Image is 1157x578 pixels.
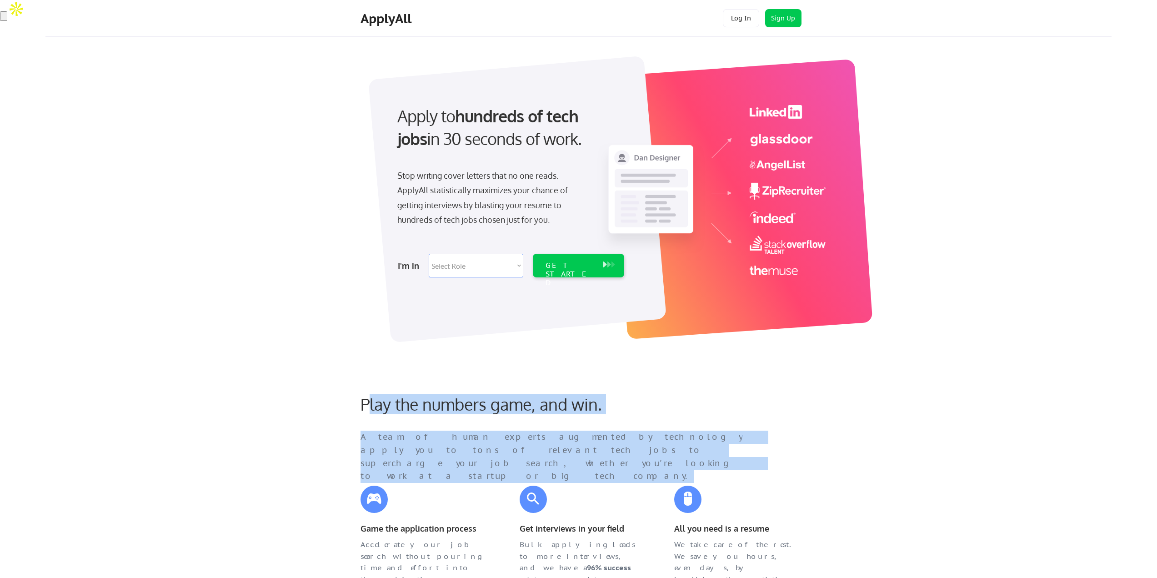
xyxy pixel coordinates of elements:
[397,106,582,149] strong: hundreds of tech jobs
[397,105,621,151] div: Apply to in 30 seconds of work.
[397,168,584,227] div: Stop writing cover letters that no one reads. ApplyAll statistically maximizes your chance of get...
[546,261,594,287] div: GET STARTED
[361,394,642,414] div: Play the numbers game, and win.
[520,522,642,535] div: Get interviews in your field
[361,431,761,483] div: A team of human experts augmented by technology apply you to tons of relevant tech jobs to superc...
[398,258,423,273] div: I'm in
[361,522,483,535] div: Game the application process
[674,522,797,535] div: All you need is a resume
[361,11,414,26] div: ApplyAll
